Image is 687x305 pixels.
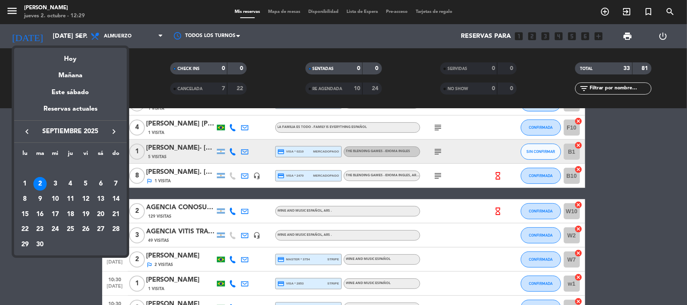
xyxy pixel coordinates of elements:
[78,149,93,161] th: viernes
[79,177,93,191] div: 5
[48,177,62,191] div: 3
[47,207,63,222] td: 17 de septiembre de 2025
[109,127,119,136] i: keyboard_arrow_right
[17,176,33,192] td: 1 de septiembre de 2025
[108,192,124,207] td: 14 de septiembre de 2025
[33,149,48,161] th: martes
[34,126,107,137] span: septiembre 2025
[94,208,107,221] div: 20
[79,223,93,236] div: 26
[33,192,48,207] td: 9 de septiembre de 2025
[64,177,77,191] div: 4
[78,222,93,237] td: 26 de septiembre de 2025
[22,127,32,136] i: keyboard_arrow_left
[18,177,32,191] div: 1
[64,192,77,206] div: 11
[64,223,77,236] div: 25
[14,48,127,64] div: Hoy
[78,192,93,207] td: 12 de septiembre de 2025
[109,177,123,191] div: 7
[33,222,48,237] td: 23 de septiembre de 2025
[17,149,33,161] th: lunes
[17,237,33,252] td: 29 de septiembre de 2025
[63,149,78,161] th: jueves
[47,176,63,192] td: 3 de septiembre de 2025
[64,208,77,221] div: 18
[14,64,127,81] div: Mañana
[17,207,33,222] td: 15 de septiembre de 2025
[33,177,47,191] div: 2
[94,192,107,206] div: 13
[18,238,32,251] div: 29
[63,176,78,192] td: 4 de septiembre de 2025
[17,222,33,237] td: 22 de septiembre de 2025
[93,192,109,207] td: 13 de septiembre de 2025
[33,208,47,221] div: 16
[20,126,34,137] button: keyboard_arrow_left
[48,192,62,206] div: 10
[33,238,47,251] div: 30
[93,207,109,222] td: 20 de septiembre de 2025
[18,223,32,236] div: 22
[108,222,124,237] td: 28 de septiembre de 2025
[94,177,107,191] div: 6
[108,207,124,222] td: 21 de septiembre de 2025
[93,176,109,192] td: 6 de septiembre de 2025
[108,176,124,192] td: 7 de septiembre de 2025
[79,192,93,206] div: 12
[14,104,127,120] div: Reservas actuales
[63,192,78,207] td: 11 de septiembre de 2025
[18,192,32,206] div: 8
[109,192,123,206] div: 14
[94,223,107,236] div: 27
[93,222,109,237] td: 27 de septiembre de 2025
[33,207,48,222] td: 16 de septiembre de 2025
[109,208,123,221] div: 21
[78,207,93,222] td: 19 de septiembre de 2025
[47,192,63,207] td: 10 de septiembre de 2025
[63,222,78,237] td: 25 de septiembre de 2025
[107,126,121,137] button: keyboard_arrow_right
[48,208,62,221] div: 17
[109,223,123,236] div: 28
[33,192,47,206] div: 9
[17,192,33,207] td: 8 de septiembre de 2025
[78,176,93,192] td: 5 de septiembre de 2025
[33,237,48,252] td: 30 de septiembre de 2025
[47,149,63,161] th: miércoles
[33,223,47,236] div: 23
[79,208,93,221] div: 19
[63,207,78,222] td: 18 de septiembre de 2025
[18,208,32,221] div: 15
[14,81,127,104] div: Este sábado
[47,222,63,237] td: 24 de septiembre de 2025
[93,149,109,161] th: sábado
[108,149,124,161] th: domingo
[33,176,48,192] td: 2 de septiembre de 2025
[48,223,62,236] div: 24
[17,161,124,177] td: SEP.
